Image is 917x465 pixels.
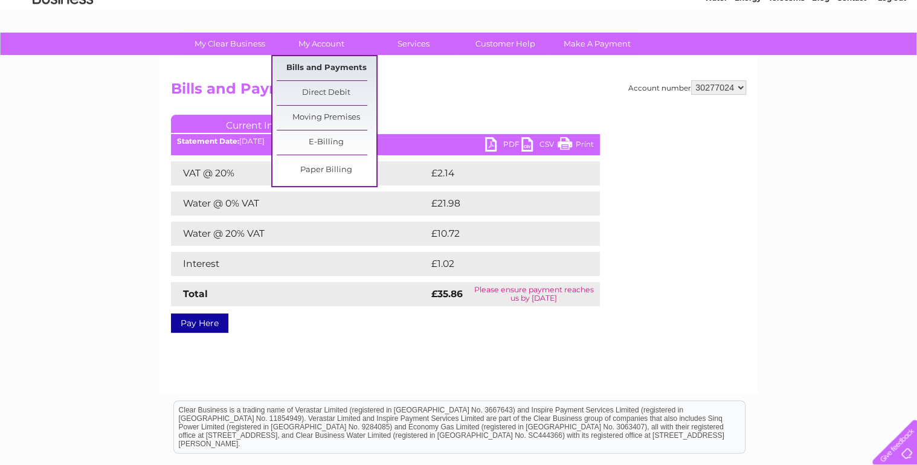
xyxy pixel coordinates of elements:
[277,158,376,182] a: Paper Billing
[183,288,208,300] strong: Total
[277,81,376,105] a: Direct Debit
[171,252,428,276] td: Interest
[171,313,228,333] a: Pay Here
[547,33,647,55] a: Make A Payment
[521,137,558,155] a: CSV
[768,51,805,60] a: Telecoms
[485,137,521,155] a: PDF
[812,51,829,60] a: Blog
[558,137,594,155] a: Print
[428,222,574,246] td: £10.72
[689,6,773,21] a: 0333 014 3131
[468,282,600,306] td: Please ensure payment reaches us by [DATE]
[277,106,376,130] a: Moving Premises
[455,33,555,55] a: Customer Help
[174,7,745,59] div: Clear Business is a trading name of Verastar Limited (registered in [GEOGRAPHIC_DATA] No. 3667643...
[428,252,570,276] td: £1.02
[704,51,727,60] a: Water
[735,51,761,60] a: Energy
[171,115,352,133] a: Current Invoice
[877,51,906,60] a: Log out
[177,136,239,146] b: Statement Date:
[32,31,94,68] img: logo.png
[277,56,376,80] a: Bills and Payments
[171,222,428,246] td: Water @ 20% VAT
[364,33,463,55] a: Services
[277,130,376,155] a: E-Billing
[180,33,280,55] a: My Clear Business
[428,161,570,185] td: £2.14
[428,191,574,216] td: £21.98
[628,80,746,95] div: Account number
[431,288,463,300] strong: £35.86
[171,161,428,185] td: VAT @ 20%
[171,191,428,216] td: Water @ 0% VAT
[171,80,746,103] h2: Bills and Payments
[171,137,600,146] div: [DATE]
[837,51,866,60] a: Contact
[272,33,372,55] a: My Account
